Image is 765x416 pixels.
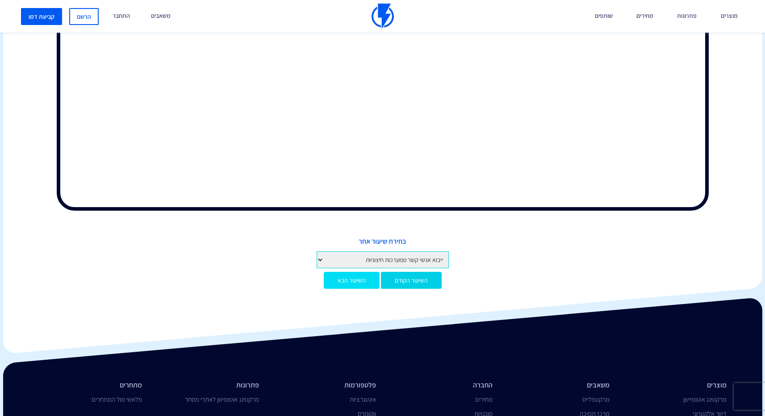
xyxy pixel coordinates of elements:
a: השיעור הבא [324,272,380,289]
a: מרקטפלייס [582,395,610,404]
li: פלטפורמות [272,380,376,391]
a: אינטגרציות [350,395,376,404]
a: מרקטינג אוטומיישן [683,395,727,404]
a: פלאשי מול המתחרים [92,395,142,404]
a: השיעור הקודם [381,272,442,289]
a: הרשם [69,8,99,25]
a: מרקטינג אוטומישן לאתרי מסחר [185,395,259,404]
a: קביעת דמו [21,8,62,25]
li: החברה [389,380,493,391]
li: פתרונות [155,380,259,391]
li: משאבים [506,380,610,391]
li: מוצרים [623,380,727,391]
li: מתחרים [39,380,142,391]
span: בחירת שיעור אחר [10,237,756,247]
a: מחירים [475,395,493,404]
